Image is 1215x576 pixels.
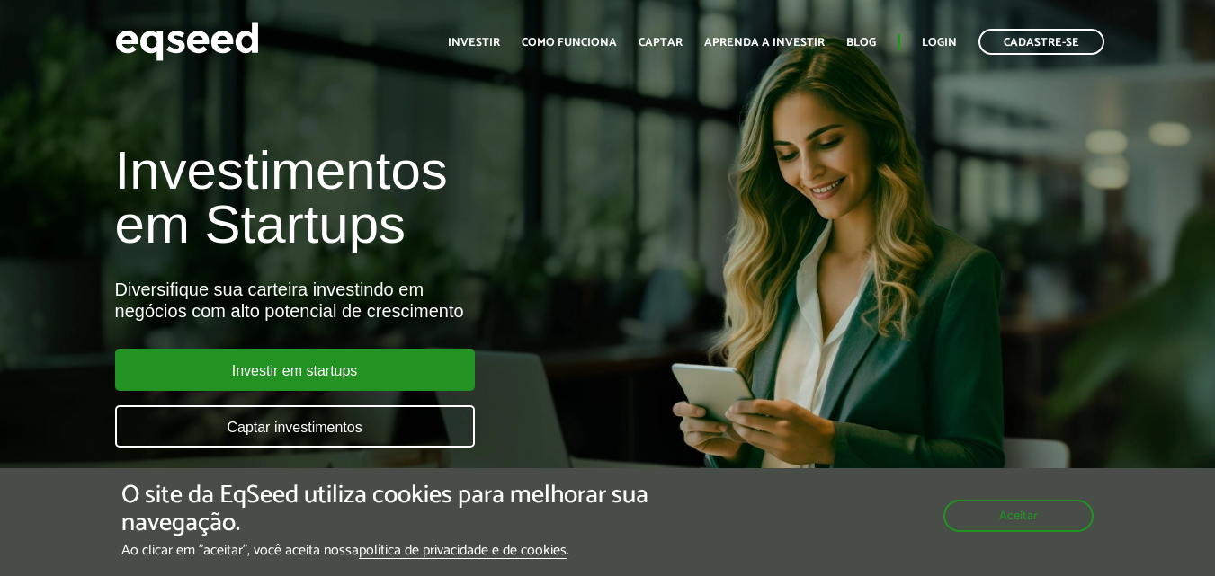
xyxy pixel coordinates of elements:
[448,37,500,49] a: Investir
[115,349,475,391] a: Investir em startups
[115,405,475,448] a: Captar investimentos
[115,144,696,252] h1: Investimentos em Startups
[943,500,1094,532] button: Aceitar
[121,482,704,537] h5: O site da EqSeed utiliza cookies para melhorar sua navegação.
[522,37,617,49] a: Como funciona
[359,544,567,559] a: política de privacidade e de cookies
[639,37,683,49] a: Captar
[922,37,957,49] a: Login
[115,279,696,322] div: Diversifique sua carteira investindo em negócios com alto potencial de crescimento
[704,37,825,49] a: Aprenda a investir
[846,37,876,49] a: Blog
[115,18,259,66] img: EqSeed
[978,29,1104,55] a: Cadastre-se
[121,542,704,559] p: Ao clicar em "aceitar", você aceita nossa .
